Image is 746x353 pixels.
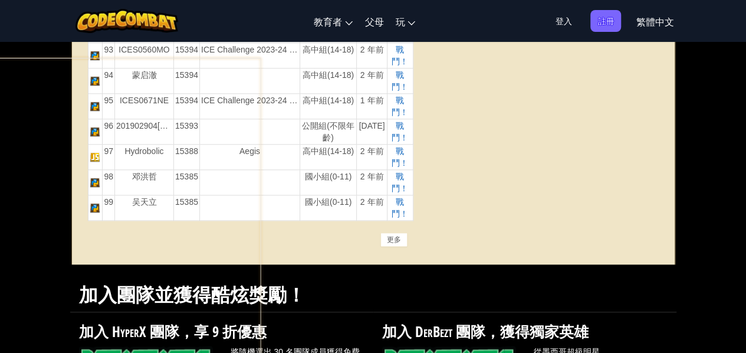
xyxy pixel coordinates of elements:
td: 2 年前 [357,68,387,94]
span: 繁體中文 [636,15,673,28]
a: 戰鬥！ [392,70,408,91]
div: 更多 [380,233,407,247]
td: 2 年前 [357,145,387,170]
td: 2 年前 [357,170,387,195]
td: Aegis [199,145,300,170]
td: 15393 [173,119,199,145]
a: 玩 [389,5,421,37]
td: 1 年前 [357,94,387,119]
span: 玩 [395,15,405,28]
a: 戰鬥！ [392,146,408,168]
button: 登入 [548,10,579,32]
td: 95 [103,94,115,119]
td: ICES0560MO [114,43,173,68]
td: 94 [103,68,115,94]
td: 高中組(14-18) [300,43,356,68]
a: 戰鬥！ [392,197,408,218]
td: ICE Challenge 2023-24 Secondary Division Screening Round [199,94,300,119]
a: 戰鬥！ [392,172,408,193]
td: 邓洪哲 [114,170,173,195]
td: ICES0671NE [114,94,173,119]
a: 戰鬥！ [392,45,408,66]
td: [DATE] [357,119,387,145]
td: 2 年前 [357,43,387,68]
td: 99 [103,195,115,221]
td: 2 年前 [357,195,387,221]
td: Hydrobolic [114,145,173,170]
button: 註冊 [590,10,621,32]
td: 15394 [173,43,199,68]
h3: 加入 HyperX 團隊，享 9 折優惠 [79,324,364,340]
a: 教育者 [308,5,359,37]
td: 15394 [173,94,199,119]
a: 戰鬥！ [392,96,408,117]
td: 高中組(14-18) [300,68,356,94]
td: 蒙启澈 [114,68,173,94]
td: ICE Challenge 2023-24 Secondary Division Screening Round [199,43,300,68]
td: 201902904[PERSON_NAME] [114,119,173,145]
td: 國小組(0-11) [300,170,356,195]
td: 93 [103,43,115,68]
h2: 加入團隊並獲得酷炫獎勵！ [79,285,668,306]
td: 97 [103,145,115,170]
td: 吴天立 [114,195,173,221]
img: CodeCombat logo [75,9,179,33]
td: 96 [103,119,115,145]
td: 高中組(14-18) [300,145,356,170]
td: 15394 [173,68,199,94]
td: 15388 [173,145,199,170]
td: 15385 [173,170,199,195]
td: 98 [103,170,115,195]
span: 教育者 [314,15,342,28]
a: 父母 [359,5,389,37]
a: 戰鬥！ [392,121,408,142]
a: 繁體中文 [630,5,679,37]
td: 高中組(14-18) [300,94,356,119]
h3: 加入 DerBezt 團隊，獲得獨家英雄 [382,324,668,340]
td: 15385 [173,195,199,221]
td: 公開組(不限年齡) [300,119,356,145]
td: 國小組(0-11) [300,195,356,221]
